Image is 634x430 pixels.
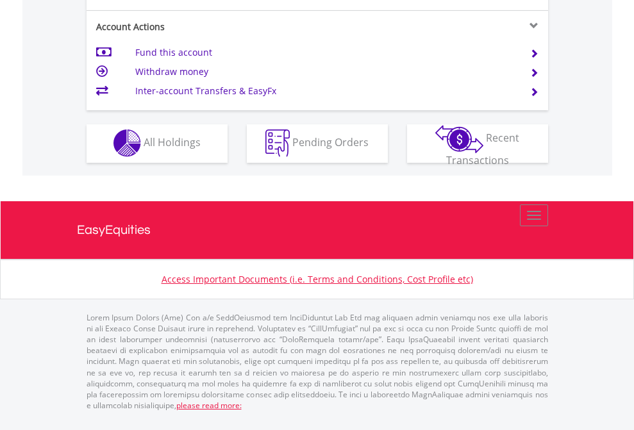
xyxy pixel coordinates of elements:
[435,125,483,153] img: transactions-zar-wht.png
[87,21,317,33] div: Account Actions
[292,135,369,149] span: Pending Orders
[446,131,520,167] span: Recent Transactions
[77,201,558,259] a: EasyEquities
[247,124,388,163] button: Pending Orders
[87,312,548,411] p: Lorem Ipsum Dolors (Ame) Con a/e SeddOeiusmod tem InciDiduntut Lab Etd mag aliquaen admin veniamq...
[113,129,141,157] img: holdings-wht.png
[265,129,290,157] img: pending_instructions-wht.png
[87,124,228,163] button: All Holdings
[407,124,548,163] button: Recent Transactions
[135,81,514,101] td: Inter-account Transfers & EasyFx
[135,43,514,62] td: Fund this account
[144,135,201,149] span: All Holdings
[162,273,473,285] a: Access Important Documents (i.e. Terms and Conditions, Cost Profile etc)
[135,62,514,81] td: Withdraw money
[176,400,242,411] a: please read more:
